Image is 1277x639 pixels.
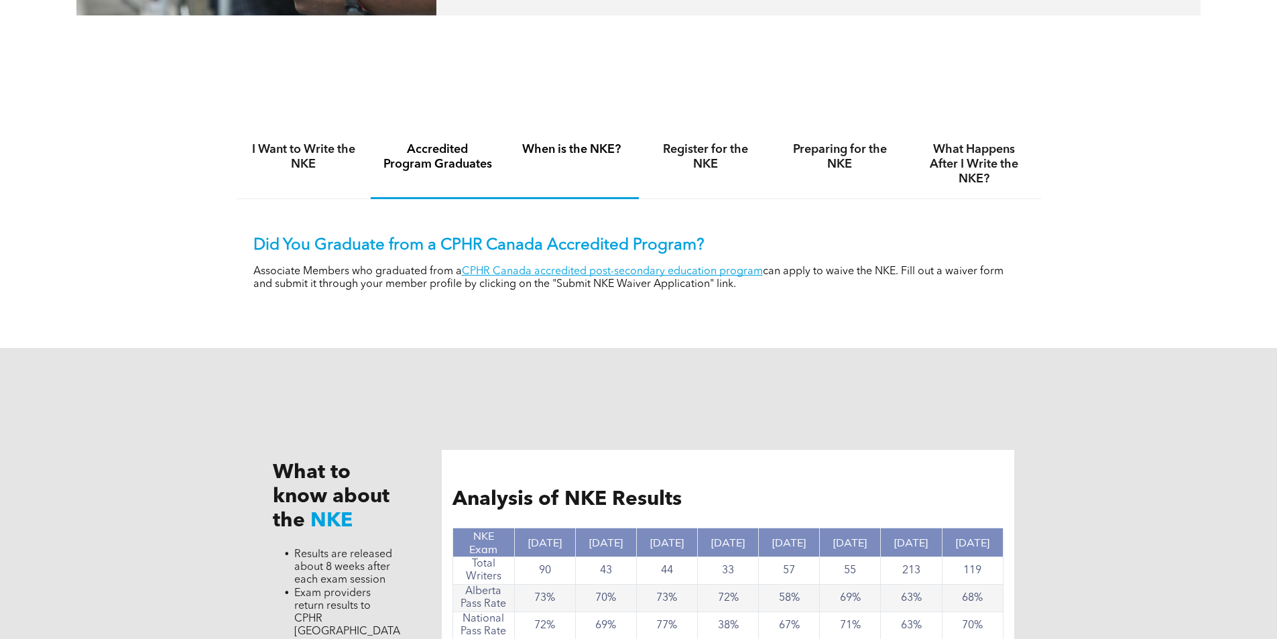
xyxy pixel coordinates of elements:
a: CPHR Canada accredited post-secondary education program [462,266,763,277]
p: Did You Graduate from a CPHR Canada Accredited Program? [253,236,1024,255]
h4: When is the NKE? [517,142,627,157]
h4: What Happens After I Write the NKE? [919,142,1029,186]
th: [DATE] [820,528,881,557]
td: 69% [820,585,881,612]
td: 44 [636,557,697,585]
td: 70% [575,585,636,612]
span: What to know about the [273,463,389,531]
td: 90 [514,557,575,585]
td: 72% [697,585,758,612]
td: 55 [820,557,881,585]
td: Total Writers [453,557,514,585]
th: [DATE] [514,528,575,557]
th: [DATE] [759,528,820,557]
td: Alberta Pass Rate [453,585,514,612]
td: 58% [759,585,820,612]
h4: Preparing for the NKE [785,142,895,172]
td: 57 [759,557,820,585]
p: Associate Members who graduated from a can apply to waive the NKE. Fill out a waiver form and sub... [253,266,1024,291]
span: Results are released about 8 weeks after each exam session [294,549,392,585]
td: 63% [881,585,942,612]
h4: I Want to Write the NKE [249,142,359,172]
h4: Accredited Program Graduates [383,142,493,172]
th: [DATE] [881,528,942,557]
td: 213 [881,557,942,585]
th: [DATE] [942,528,1003,557]
td: 33 [697,557,758,585]
td: 68% [942,585,1003,612]
th: [DATE] [575,528,636,557]
td: 73% [514,585,575,612]
th: NKE Exam [453,528,514,557]
th: [DATE] [636,528,697,557]
th: [DATE] [697,528,758,557]
td: 43 [575,557,636,585]
span: NKE [310,511,353,531]
td: 119 [942,557,1003,585]
td: 73% [636,585,697,612]
span: Analysis of NKE Results [452,489,682,510]
h4: Register for the NKE [651,142,761,172]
